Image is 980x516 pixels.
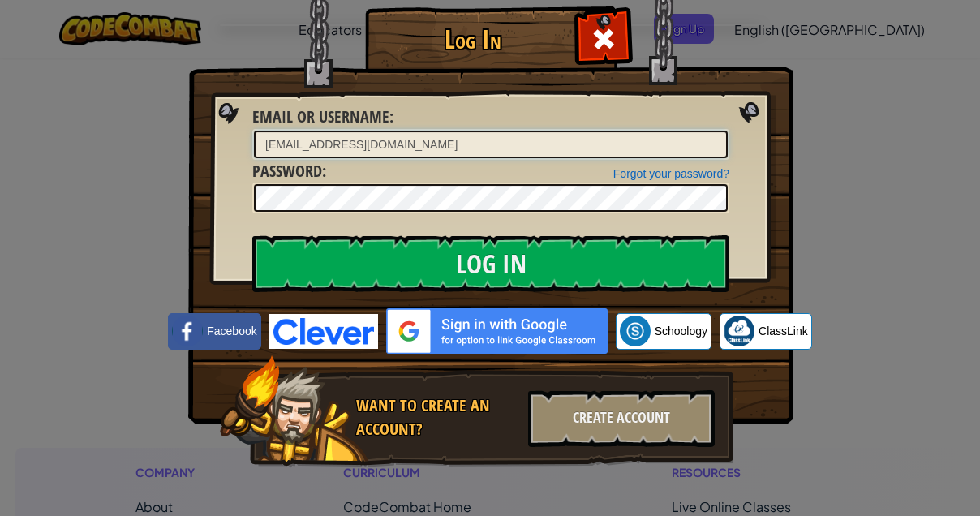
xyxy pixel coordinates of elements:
[252,160,326,183] label: :
[252,235,729,292] input: Log In
[356,394,518,441] div: Want to create an account?
[252,105,389,127] span: Email or Username
[655,323,707,339] span: Schoology
[172,316,203,346] img: facebook_small.png
[269,314,378,349] img: clever-logo-blue.png
[207,323,256,339] span: Facebook
[620,316,651,346] img: schoology.png
[369,25,576,54] h1: Log In
[724,316,754,346] img: classlink-logo-small.png
[252,105,393,129] label: :
[386,308,608,354] img: gplus_sso_button2.svg
[528,390,715,447] div: Create Account
[613,167,729,180] a: Forgot your password?
[252,160,322,182] span: Password
[759,323,808,339] span: ClassLink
